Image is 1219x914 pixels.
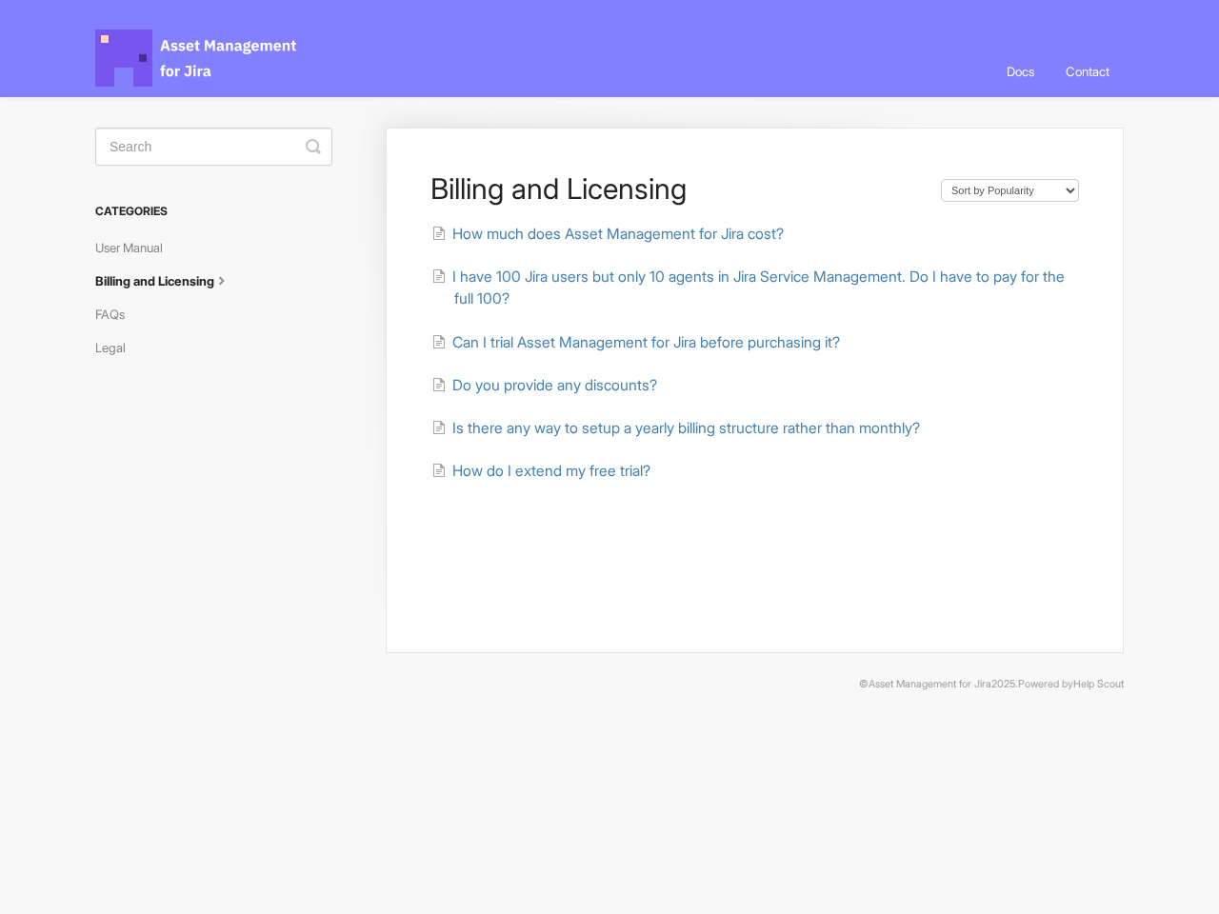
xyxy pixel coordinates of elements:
[452,268,1065,308] span: I have 100 Jira users but only 10 agents in Jira Service Management. Do I have to pay for the ful...
[431,225,784,243] a: How much does Asset Management for Jira cost?
[1073,678,1124,690] a: Help Scout
[95,232,177,263] a: User Manual
[431,419,920,437] a: Is there any way to setup a yearly billing structure rather than monthly?
[452,462,650,480] span: How do I extend my free trial?
[431,462,650,480] a: How do I extend my free trial?
[992,46,1049,97] a: Docs
[431,376,657,394] a: Do you provide any discounts?
[452,376,657,394] span: Do you provide any discounts?
[452,225,784,243] span: How much does Asset Management for Jira cost?
[941,179,1079,202] select: Page reloads on selection
[95,332,140,363] a: Legal
[95,676,1124,693] p: © 2025.
[95,128,332,166] input: Search
[869,678,991,690] a: Asset Management for Jira
[431,268,1065,308] a: I have 100 Jira users but only 10 agents in Jira Service Management. Do I have to pay for the ful...
[95,266,246,296] a: Billing and Licensing
[452,419,920,437] span: Is there any way to setup a yearly billing structure rather than monthly?
[452,333,840,351] span: Can I trial Asset Management for Jira before purchasing it?
[95,30,299,87] span: Asset Management for Jira Docs
[1018,678,1124,690] span: Powered by
[95,299,139,329] a: FAQs
[430,171,922,206] h1: Billing and Licensing
[431,333,840,351] a: Can I trial Asset Management for Jira before purchasing it?
[1051,46,1124,97] a: Contact
[95,194,332,228] h3: Categories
